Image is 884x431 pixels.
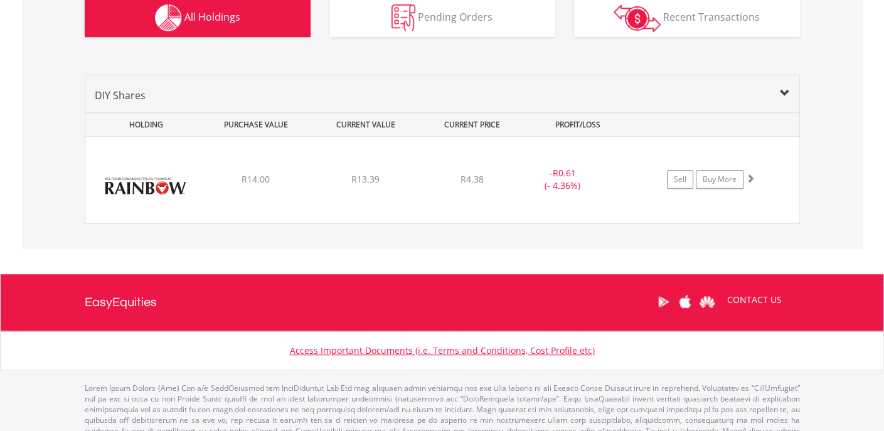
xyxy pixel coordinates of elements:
[290,344,595,356] a: Access Important Documents (i.e. Terms and Conditions, Cost Profile etc)
[391,4,415,31] img: pending_instructions-wht.png
[92,152,200,220] img: EQU.ZA.RBO.png
[674,282,696,321] a: Apple
[418,10,493,24] span: Pending Orders
[614,4,661,32] img: transactions-zar-wht.png
[155,4,182,31] img: holdings-wht.png
[718,282,791,317] a: CONTACT US
[667,170,693,189] a: Sell
[95,88,146,102] span: DIY Shares
[696,170,743,189] a: Buy More
[422,113,521,136] div: CURRENT PRICE
[663,10,760,24] span: Recent Transactions
[696,282,718,321] a: Huawei
[652,282,674,321] a: Google Play
[351,173,380,185] span: R13.39
[553,167,576,179] span: R0.61
[461,173,484,185] span: R4.38
[184,10,240,24] span: All Holdings
[86,113,200,136] div: HOLDING
[242,173,270,185] span: R14.00
[525,113,632,136] div: PROFIT/LOSS
[312,113,420,136] div: CURRENT VALUE
[203,113,310,136] div: PURCHASE VALUE
[85,274,157,331] a: EasyEquities
[516,167,610,192] div: - (- 4.36%)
